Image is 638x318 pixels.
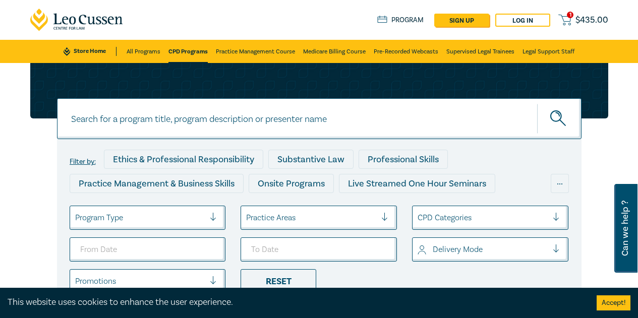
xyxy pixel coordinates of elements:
input: select [418,212,420,223]
input: select [246,212,248,223]
input: select [75,276,77,287]
a: Log in [495,14,550,27]
span: 1 [567,12,573,18]
button: Accept cookies [597,295,630,310]
input: From Date [70,237,226,262]
a: Program [377,16,424,25]
div: Live Streamed Practical Workshops [265,198,425,217]
a: sign up [434,14,489,27]
a: Medicare Billing Course [303,40,366,63]
div: Reset [241,269,316,293]
a: Pre-Recorded Webcasts [374,40,438,63]
div: Live Streamed One Hour Seminars [339,174,495,193]
div: Professional Skills [359,150,448,169]
a: All Programs [127,40,160,63]
a: CPD Programs [168,40,208,63]
a: Store Home [64,47,117,56]
input: Search for a program title, program description or presenter name [57,98,582,139]
span: $ 435.00 [575,16,608,25]
input: To Date [241,237,397,262]
div: Live Streamed Conferences and Intensives [70,198,260,217]
span: Can we help ? [620,190,630,267]
input: select [75,212,77,223]
div: Onsite Programs [249,174,334,193]
a: Practice Management Course [216,40,295,63]
div: Practice Management & Business Skills [70,174,244,193]
a: Supervised Legal Trainees [446,40,514,63]
div: Ethics & Professional Responsibility [104,150,263,169]
div: Substantive Law [268,150,354,169]
a: Legal Support Staff [523,40,574,63]
input: select [418,244,420,255]
label: Filter by: [70,158,96,166]
div: This website uses cookies to enhance the user experience. [8,296,582,309]
div: ... [551,174,569,193]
